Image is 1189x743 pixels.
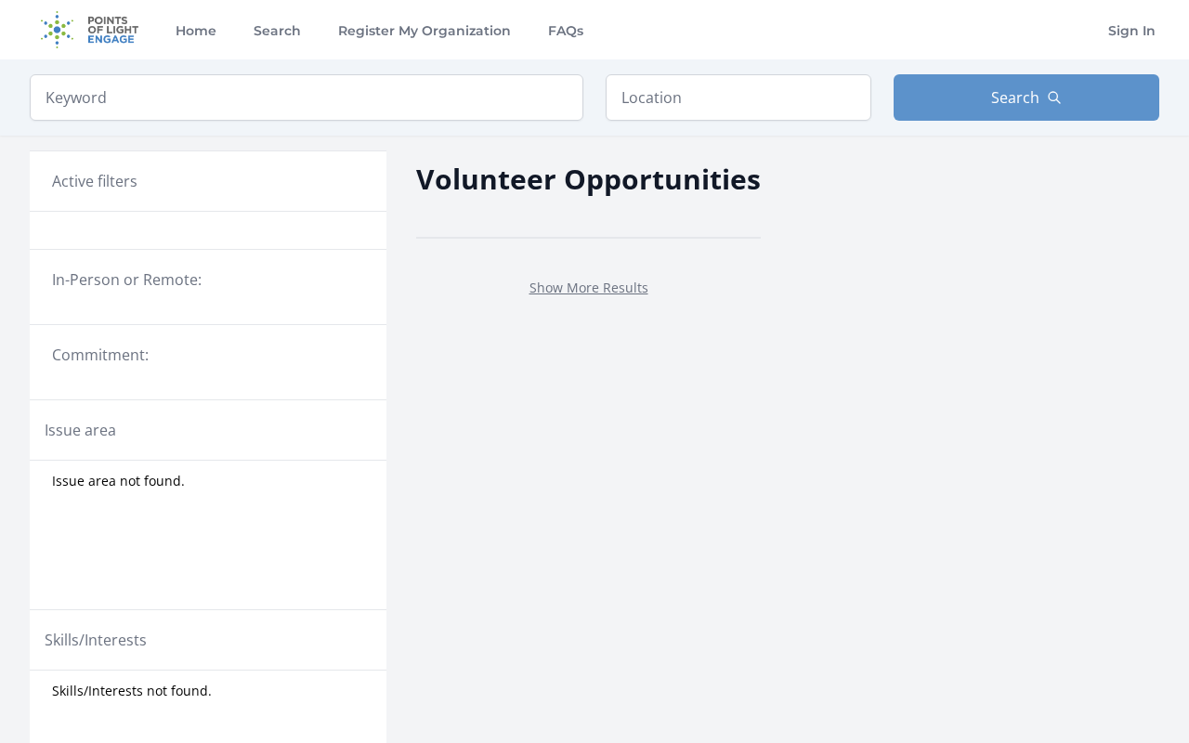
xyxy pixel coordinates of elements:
a: Show More Results [529,279,648,296]
span: Skills/Interests not found. [52,682,212,700]
span: Search [991,86,1039,109]
button: Search [894,74,1159,121]
legend: Issue area [45,419,116,441]
legend: Commitment: [52,344,364,366]
span: Issue area not found. [52,472,185,490]
input: Keyword [30,74,583,121]
h2: Volunteer Opportunities [416,158,761,200]
legend: In-Person or Remote: [52,268,364,291]
input: Location [606,74,871,121]
h3: Active filters [52,170,137,192]
legend: Skills/Interests [45,629,147,651]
